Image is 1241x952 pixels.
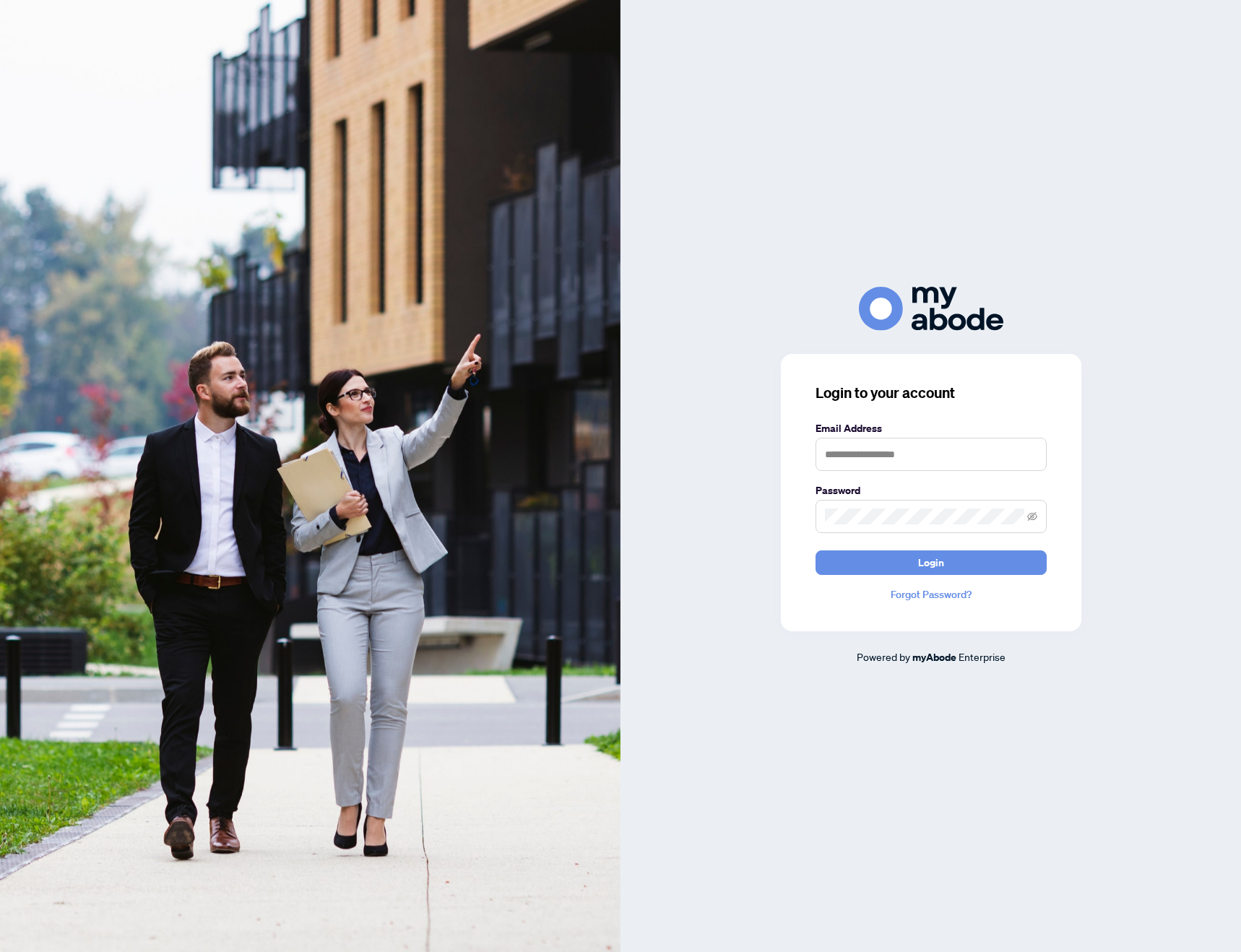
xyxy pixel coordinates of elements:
span: Enterprise [959,650,1006,663]
button: Login [816,550,1047,575]
img: ma-logo [859,287,1003,331]
label: Email Address [816,420,1047,436]
label: Password [816,483,1047,498]
span: Powered by [857,650,910,663]
a: Forgot Password? [816,587,1047,602]
span: Login [918,551,944,574]
h3: Login to your account [816,383,1047,403]
a: myAbode [912,649,956,665]
span: eye-invisible [1027,511,1037,522]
